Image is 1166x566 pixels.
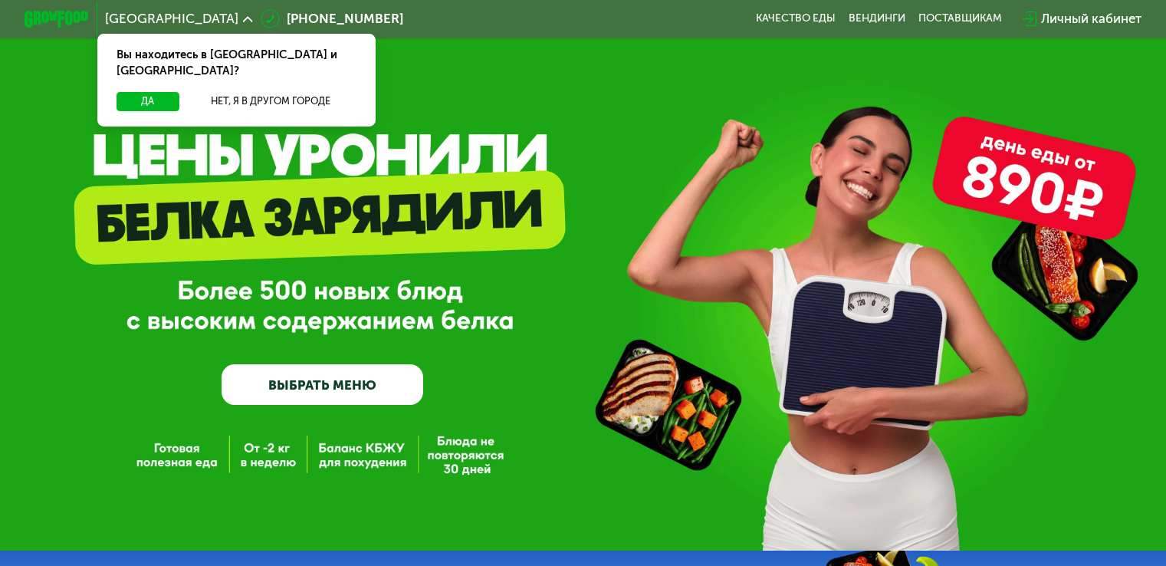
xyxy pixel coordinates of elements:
[918,12,1002,25] div: поставщикам
[105,12,238,25] span: [GEOGRAPHIC_DATA]
[849,12,905,25] a: Вендинги
[756,12,836,25] a: Качество еды
[97,34,376,92] div: Вы находитесь в [GEOGRAPHIC_DATA] и [GEOGRAPHIC_DATA]?
[1041,9,1141,28] div: Личный кабинет
[186,92,356,111] button: Нет, я в другом городе
[117,92,179,111] button: Да
[222,364,423,405] a: ВЫБРАТЬ МЕНЮ
[261,9,403,28] a: [PHONE_NUMBER]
